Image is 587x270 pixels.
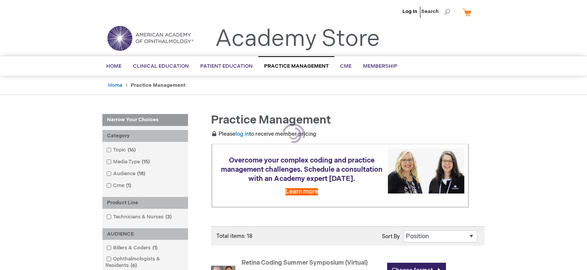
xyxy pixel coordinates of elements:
[215,25,380,53] a: Academy Store
[102,114,188,126] strong: Narrow Your Choices
[102,130,188,142] div: Category
[242,259,368,267] a: Retina Coding Summer Symposium (Virtual)
[363,63,397,69] span: Membership
[285,188,318,195] a: Learn more
[382,233,400,240] label: Sort By
[133,63,189,69] span: Clinical Education
[126,147,138,153] span: 16
[211,113,331,127] span: Practice Management
[102,197,188,209] div: Product Line
[102,228,188,240] div: AUDIENCE
[104,146,139,154] a: Topic16
[235,131,249,137] a: log in
[216,233,253,239] span: Total items: 18
[104,158,153,166] a: Media Type15
[164,214,174,220] span: 3
[211,131,316,137] span: Please to receive member pricing
[131,82,185,88] strong: Practice Management
[104,213,175,221] a: Technicians & Nurses3
[140,159,152,165] span: 15
[104,244,161,252] a: Billers & Coders1
[388,148,464,193] img: Schedule a consultation with an Academy expert today
[402,8,417,15] a: Log In
[104,170,148,177] a: Audience18
[151,245,159,251] span: 1
[200,63,253,69] span: Patient Education
[135,171,147,177] span: 18
[108,82,122,88] a: Home
[129,262,139,268] span: 6
[340,63,352,69] span: CME
[104,255,186,269] a: Ophthalmologists & Residents6
[421,4,450,19] span: Search
[106,63,122,69] span: Home
[264,63,329,69] span: Practice Management
[221,156,383,183] span: Overcome your complex coding and practice management challenges. Schedule a consultation with an ...
[124,182,133,189] span: 1
[104,182,134,189] a: Cme1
